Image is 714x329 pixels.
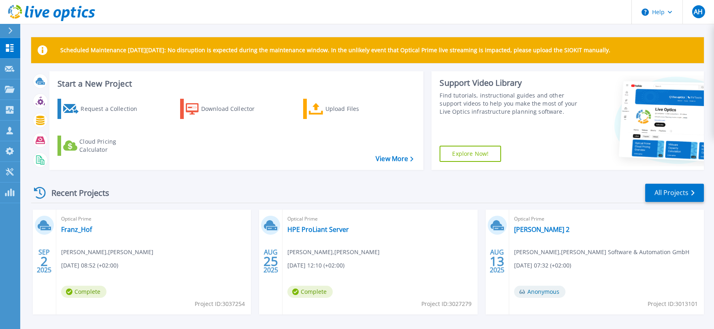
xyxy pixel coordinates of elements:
[287,286,333,298] span: Complete
[79,138,144,154] div: Cloud Pricing Calculator
[61,248,153,257] span: [PERSON_NAME] , [PERSON_NAME]
[61,286,106,298] span: Complete
[325,101,390,117] div: Upload Files
[61,261,118,270] span: [DATE] 08:52 (+02:00)
[201,101,266,117] div: Download Collector
[514,248,689,257] span: [PERSON_NAME] , [PERSON_NAME] Software & Automation GmbH
[31,183,120,203] div: Recent Projects
[287,248,380,257] span: [PERSON_NAME] , [PERSON_NAME]
[287,261,344,270] span: [DATE] 12:10 (+02:00)
[514,286,565,298] span: Anonymous
[514,214,699,223] span: Optical Prime
[180,99,270,119] a: Download Collector
[645,184,704,202] a: All Projects
[303,99,393,119] a: Upload Files
[421,299,472,308] span: Project ID: 3027279
[61,225,92,233] a: Franz_Hof
[263,258,278,265] span: 25
[490,258,504,265] span: 13
[648,299,698,308] span: Project ID: 3013101
[440,146,501,162] a: Explore Now!
[287,225,349,233] a: HPE ProLiant Server
[440,78,578,88] div: Support Video Library
[40,258,48,265] span: 2
[57,136,148,156] a: Cloud Pricing Calculator
[61,214,246,223] span: Optical Prime
[489,246,505,276] div: AUG 2025
[81,101,145,117] div: Request a Collection
[514,225,569,233] a: [PERSON_NAME] 2
[263,246,278,276] div: AUG 2025
[57,99,148,119] a: Request a Collection
[514,261,571,270] span: [DATE] 07:32 (+02:00)
[440,91,578,116] div: Find tutorials, instructional guides and other support videos to help you make the most of your L...
[376,155,413,163] a: View More
[694,8,703,15] span: AH
[287,214,472,223] span: Optical Prime
[36,246,52,276] div: SEP 2025
[195,299,245,308] span: Project ID: 3037254
[57,79,413,88] h3: Start a New Project
[60,47,610,53] p: Scheduled Maintenance [DATE][DATE]: No disruption is expected during the maintenance window. In t...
